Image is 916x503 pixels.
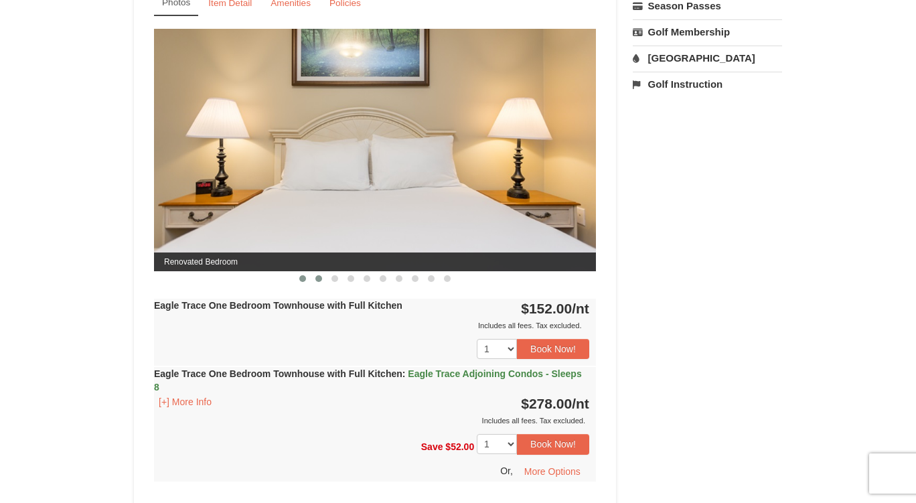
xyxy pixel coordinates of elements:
a: Golf Instruction [633,72,782,96]
strong: Eagle Trace One Bedroom Townhouse with Full Kitchen [154,368,582,392]
button: Book Now! [517,339,589,359]
a: Golf Membership [633,19,782,44]
button: [+] More Info [154,394,216,409]
div: Includes all fees. Tax excluded. [154,319,589,332]
button: More Options [516,461,589,482]
span: /nt [572,396,589,411]
button: Book Now! [517,434,589,454]
img: Renovated Bedroom [154,29,596,271]
span: $278.00 [521,396,572,411]
span: $52.00 [445,441,474,452]
strong: $152.00 [521,301,589,316]
div: Includes all fees. Tax excluded. [154,414,589,427]
span: /nt [572,301,589,316]
a: [GEOGRAPHIC_DATA] [633,46,782,70]
span: Save [421,441,443,452]
span: Eagle Trace Adjoining Condos - Sleeps 8 [154,368,582,392]
span: Or, [500,465,513,476]
span: : [402,368,406,379]
strong: Eagle Trace One Bedroom Townhouse with Full Kitchen [154,300,402,311]
span: Renovated Bedroom [154,253,596,271]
